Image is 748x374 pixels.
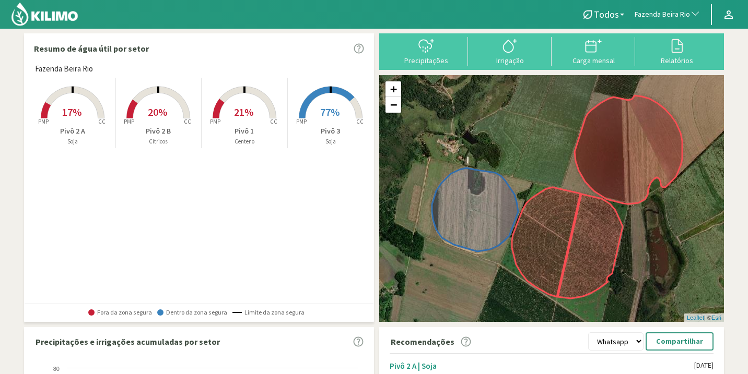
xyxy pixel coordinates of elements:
a: Zoom in [385,81,401,97]
p: Pivô 2 B [116,126,202,137]
span: 77% [320,105,340,118]
button: Fazenda Beira Rio [629,3,706,26]
a: Esri [711,315,721,321]
p: Resumo de água útil por setor [34,42,149,55]
text: 80 [53,366,60,372]
div: | © [684,313,724,322]
a: Zoom out [385,97,401,113]
span: 20% [148,105,167,118]
p: Recomendações [391,335,454,348]
span: Fora da zona segura [88,309,152,316]
img: Kilimo [10,2,79,27]
p: Pivô 3 [288,126,374,137]
span: Limite da zona segura [232,309,305,316]
div: Carga mensal [555,57,632,64]
button: Carga mensal [552,37,635,65]
tspan: PMP [296,118,307,125]
span: 17% [62,105,81,118]
div: Irrigação [471,57,548,64]
p: Citricos [116,137,202,146]
span: Fazenda Beira Rio [35,63,93,75]
tspan: PMP [124,118,134,125]
div: [DATE] [694,361,714,370]
div: Precipitações [388,57,465,64]
button: Relatórios [635,37,719,65]
p: Pivô 1 [202,126,287,137]
tspan: CC [184,118,192,125]
p: Centeno [202,137,287,146]
a: Leaflet [687,315,704,321]
tspan: PMP [210,118,220,125]
span: 21% [234,105,253,118]
button: Precipitações [384,37,468,65]
span: Dentro da zona segura [157,309,227,316]
p: Soja [30,137,115,146]
button: Irrigação [468,37,552,65]
tspan: CC [270,118,277,125]
span: Todos [594,9,619,20]
span: Fazenda Beira Rio [635,9,690,20]
p: Compartilhar [656,335,703,347]
div: Relatórios [638,57,716,64]
button: Compartilhar [646,332,714,351]
tspan: PMP [38,118,49,125]
tspan: CC [98,118,106,125]
p: Pivô 2 A [30,126,115,137]
div: Pivô 2 A | Soja [390,361,694,371]
p: Soja [288,137,374,146]
p: Precipitações e irrigações acumuladas por setor [36,335,220,348]
tspan: CC [356,118,364,125]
